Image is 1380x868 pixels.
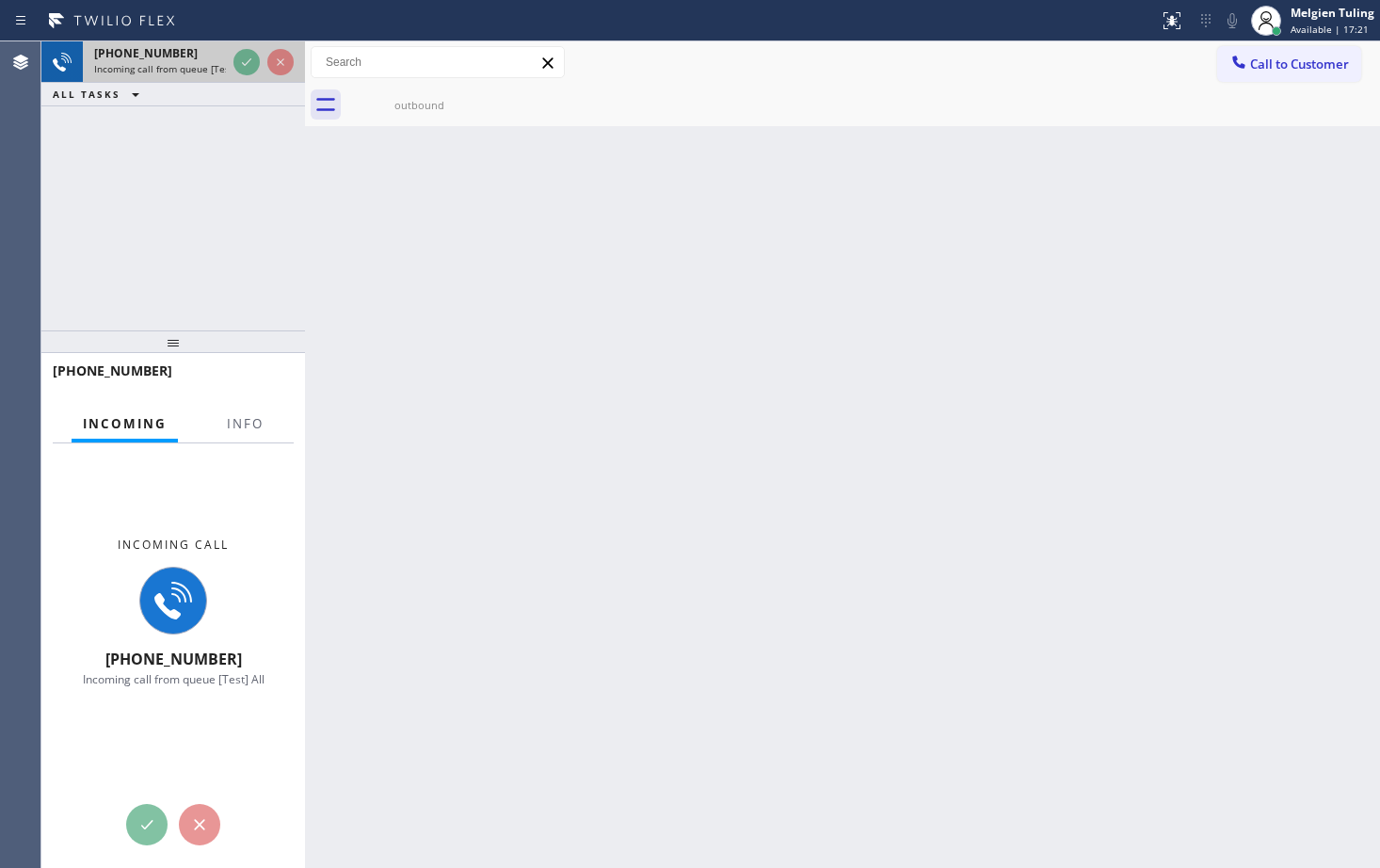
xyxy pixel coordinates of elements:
[94,62,250,75] span: Incoming call from queue [Test] All
[105,649,242,669] span: [PHONE_NUMBER]
[348,98,490,112] div: outbound
[1219,8,1245,34] button: Mute
[179,804,220,845] button: Reject
[41,83,158,105] button: ALL TASKS
[1250,56,1349,72] span: Call to Customer
[72,406,178,442] button: Incoming
[1291,5,1374,21] div: Melgien Tuling
[1217,46,1361,82] button: Call to Customer
[83,671,265,687] span: Incoming call from queue [Test] All
[1291,23,1369,36] span: Available | 17:21
[267,49,294,75] button: Reject
[118,537,229,553] span: Incoming call
[53,362,172,379] span: [PHONE_NUMBER]
[312,47,564,77] input: Search
[216,406,275,442] button: Info
[53,88,120,101] span: ALL TASKS
[83,415,167,432] span: Incoming
[94,45,198,61] span: [PHONE_NUMBER]
[227,415,264,432] span: Info
[233,49,260,75] button: Accept
[126,804,168,845] button: Accept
